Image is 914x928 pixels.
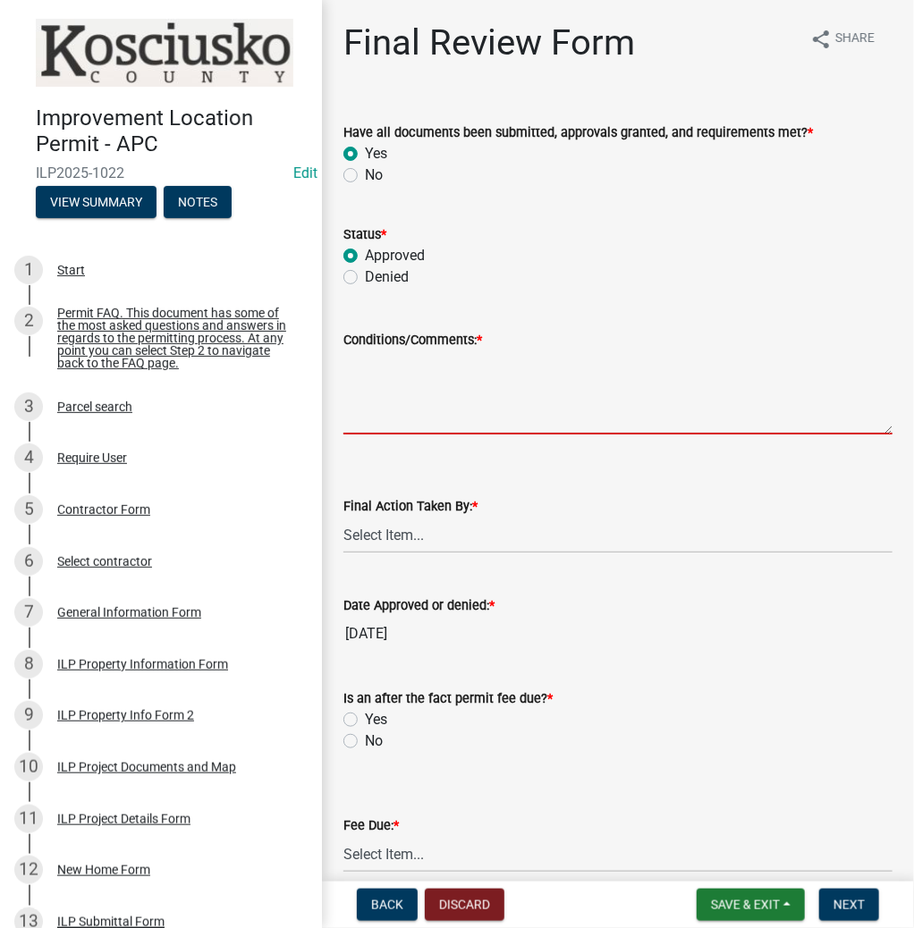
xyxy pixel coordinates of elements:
div: 9 [14,701,43,730]
label: Fee Due: [343,820,399,832]
div: Require User [57,451,127,464]
div: 12 [14,856,43,884]
div: ILP Project Details Form [57,813,190,825]
div: Permit FAQ. This document has some of the most asked questions and answers in regards to the perm... [57,307,293,369]
label: Approved [365,245,425,266]
div: Start [57,264,85,276]
wm-modal-confirm: Summary [36,196,157,210]
span: Back [371,898,403,912]
i: share [810,29,832,50]
a: Edit [293,165,317,181]
button: Save & Exit [697,889,805,921]
label: Have all documents been submitted, approvals granted, and requirements met? [343,127,813,139]
button: View Summary [36,186,157,218]
label: Status [343,229,386,241]
button: shareShare [796,21,889,56]
wm-modal-confirm: Notes [164,196,232,210]
label: No [365,165,383,186]
label: Yes [365,143,387,165]
span: Next [834,898,865,912]
span: Share [835,29,875,50]
img: Kosciusko County, Indiana [36,19,293,87]
div: 8 [14,650,43,679]
div: New Home Form [57,864,150,876]
div: 11 [14,805,43,833]
span: ILP2025-1022 [36,165,286,181]
wm-modal-confirm: Edit Application Number [293,165,317,181]
label: Denied [365,266,409,288]
h1: Final Review Form [343,21,635,64]
div: Select contractor [57,555,152,568]
div: 3 [14,392,43,421]
h4: Improvement Location Permit - APC [36,105,308,157]
div: 10 [14,753,43,781]
label: Yes [365,709,387,730]
span: Save & Exit [711,898,780,912]
div: ILP Submittal Form [57,915,165,928]
div: 5 [14,495,43,524]
label: Date Approved or denied: [343,600,495,612]
div: 2 [14,307,43,335]
div: ILP Project Documents and Map [57,761,236,773]
label: No [365,730,383,752]
div: 7 [14,598,43,627]
label: Final Action Taken By: [343,501,478,513]
label: Is an after the fact permit fee due? [343,693,553,705]
div: 6 [14,547,43,576]
div: 1 [14,256,43,284]
div: 4 [14,443,43,472]
div: General Information Form [57,606,201,619]
button: Back [357,889,418,921]
button: Discard [425,889,504,921]
div: Contractor Form [57,503,150,516]
div: ILP Property Information Form [57,658,228,671]
div: ILP Property Info Form 2 [57,709,194,721]
button: Notes [164,186,232,218]
label: Conditions/Comments: [343,334,482,347]
button: Next [819,889,879,921]
div: Parcel search [57,401,132,413]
